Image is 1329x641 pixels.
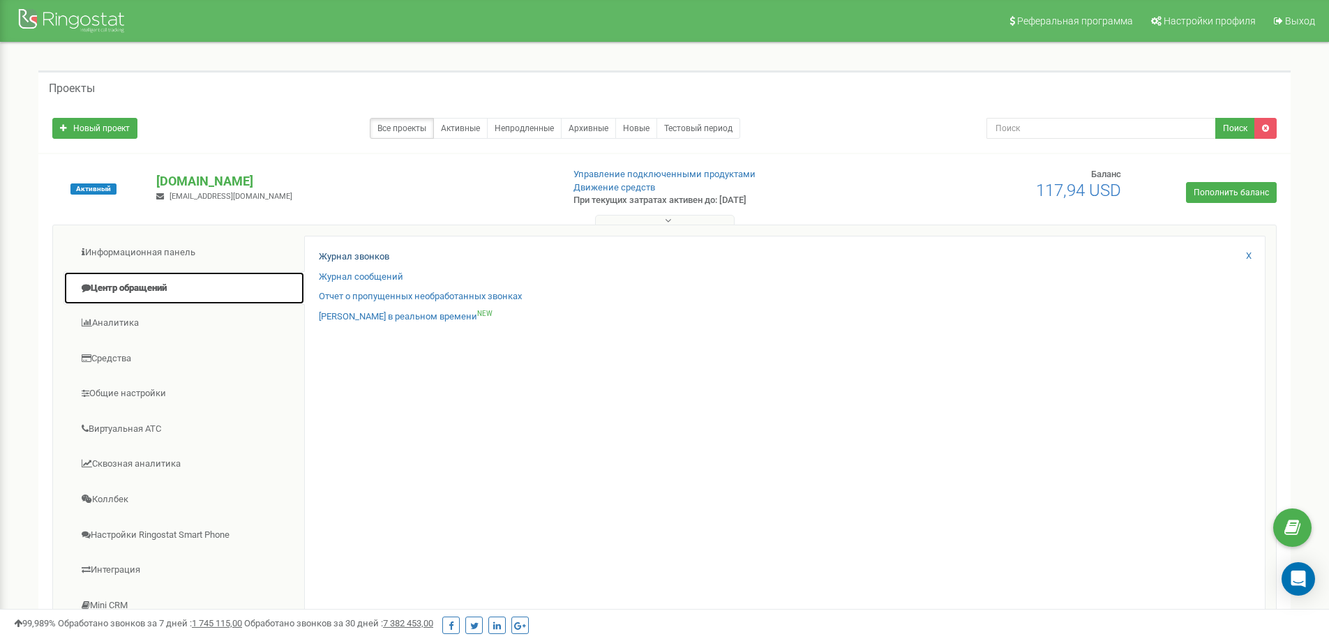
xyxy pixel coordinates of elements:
[244,618,433,628] span: Обработано звонков за 30 дней :
[370,118,434,139] a: Все проекты
[1164,15,1256,27] span: Настройки профиля
[615,118,657,139] a: Новые
[52,118,137,139] a: Новый проект
[63,412,305,446] a: Виртуальная АТС
[1285,15,1315,27] span: Выход
[319,250,389,264] a: Журнал звонков
[319,271,403,284] a: Журнал сообщений
[319,290,522,303] a: Отчет о пропущенных необработанных звонках
[63,342,305,376] a: Средства
[561,118,616,139] a: Архивные
[1036,181,1121,200] span: 117,94 USD
[63,518,305,552] a: Настройки Ringostat Smart Phone
[14,618,56,628] span: 99,989%
[487,118,562,139] a: Непродленные
[1282,562,1315,596] div: Open Intercom Messenger
[433,118,488,139] a: Активные
[383,618,433,628] u: 7 382 453,00
[63,483,305,517] a: Коллбек
[63,377,305,411] a: Общие настройки
[63,553,305,587] a: Интеграция
[573,194,864,207] p: При текущих затратах активен до: [DATE]
[63,271,305,306] a: Центр обращений
[1246,250,1252,263] a: X
[192,618,242,628] u: 1 745 115,00
[573,169,756,179] a: Управление подключенными продуктами
[1091,169,1121,179] span: Баланс
[63,447,305,481] a: Сквозная аналитика
[63,236,305,270] a: Информационная панель
[573,182,655,193] a: Движение средств
[319,310,493,324] a: [PERSON_NAME] в реальном времениNEW
[49,82,95,95] h5: Проекты
[1017,15,1133,27] span: Реферальная программа
[1186,182,1277,203] a: Пополнить баланс
[70,183,117,195] span: Активный
[63,589,305,623] a: Mini CRM
[58,618,242,628] span: Обработано звонков за 7 дней :
[156,172,550,190] p: [DOMAIN_NAME]
[656,118,740,139] a: Тестовый период
[170,192,292,201] span: [EMAIL_ADDRESS][DOMAIN_NAME]
[477,310,493,317] sup: NEW
[63,306,305,340] a: Аналитика
[1215,118,1255,139] button: Поиск
[986,118,1216,139] input: Поиск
